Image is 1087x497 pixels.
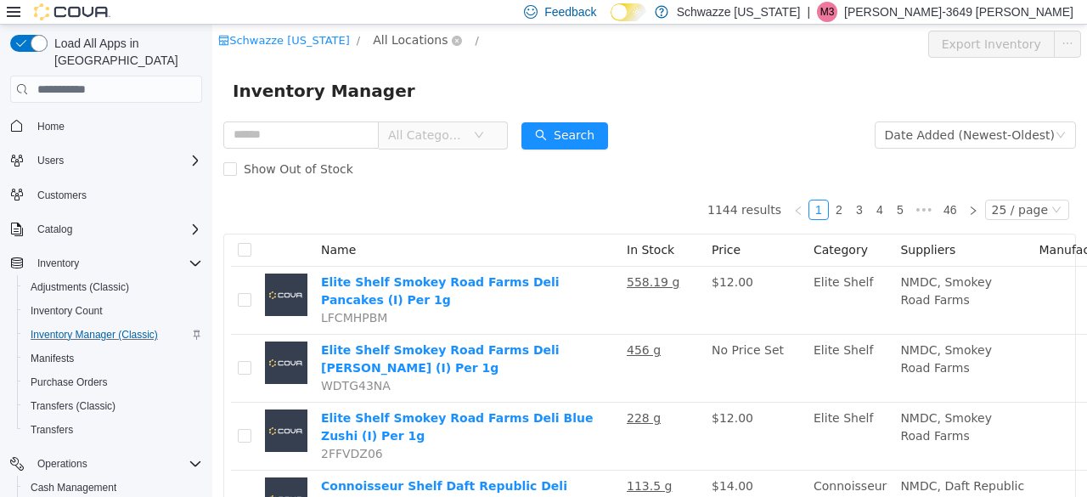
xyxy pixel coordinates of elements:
[3,452,209,476] button: Operations
[53,249,95,291] img: Elite Shelf Smokey Road Farms Deli Pancakes (I) Per 1g placeholder
[657,175,678,195] li: 4
[688,319,780,350] span: NMDC, Smokey Road Farms
[37,457,87,471] span: Operations
[31,185,93,206] a: Customers
[698,175,725,195] li: Next 5 Pages
[544,3,596,20] span: Feedback
[31,423,73,437] span: Transfers
[3,149,209,172] button: Users
[31,481,116,494] span: Cash Management
[6,10,17,21] i: icon: shop
[24,277,202,297] span: Adjustments (Classic)
[24,325,202,345] span: Inventory Manager (Classic)
[31,376,108,389] span: Purchase Orders
[161,6,235,25] span: All Locations
[499,319,572,332] span: No Price Set
[37,120,65,133] span: Home
[820,2,835,22] span: M3
[3,217,209,241] button: Catalog
[109,422,171,436] span: 2FFVDZ06
[843,105,853,117] i: icon: down
[499,455,541,468] span: $14.00
[34,3,110,20] img: Cova
[576,175,596,195] li: Previous Page
[817,2,837,22] div: Michael-3649 Morefield
[414,387,448,400] u: 228 g
[3,113,209,138] button: Home
[658,176,677,195] a: 4
[24,277,136,297] a: Adjustments (Classic)
[31,304,103,318] span: Inventory Count
[262,105,272,117] i: icon: down
[726,176,750,195] a: 46
[24,348,202,369] span: Manifests
[144,9,148,22] span: /
[263,9,267,22] span: /
[31,116,71,137] a: Home
[716,6,842,33] button: Export Inventory
[17,275,209,299] button: Adjustments (Classic)
[24,372,202,393] span: Purchase Orders
[688,218,743,232] span: Suppliers
[31,184,202,206] span: Customers
[31,253,202,274] span: Inventory
[3,183,209,207] button: Customers
[20,53,213,80] span: Inventory Manager
[673,98,842,123] div: Date Added (Newest-Oldest)
[414,319,448,332] u: 456 g
[109,455,355,486] a: Connoisseur Shelf Daft Republic Deli Bananzycle (I) Per 1g
[679,176,697,195] a: 5
[24,348,81,369] a: Manifests
[53,453,95,495] img: Connoisseur Shelf Daft Republic Deli Bananzycle (I) Per 1g placeholder
[594,242,681,310] td: Elite Shelf
[309,98,396,125] button: icon: searchSearch
[31,219,202,240] span: Catalog
[17,418,209,442] button: Transfers
[414,251,467,264] u: 558.19 g
[31,253,86,274] button: Inventory
[31,150,202,171] span: Users
[688,455,812,468] span: NMDC, Daft Republic
[109,387,380,418] a: Elite Shelf Smokey Road Farms Deli Blue Zushi (I) Per 1g
[239,11,250,21] i: icon: close-circle
[617,176,636,195] a: 2
[24,420,80,440] a: Transfers
[688,251,780,282] span: NMDC, Smokey Road Farms
[31,150,70,171] button: Users
[581,181,591,191] i: icon: left
[677,2,801,22] p: Schwazze [US_STATE]
[37,257,79,270] span: Inventory
[807,2,810,22] p: |
[678,175,698,195] li: 5
[611,3,646,21] input: Dark Mode
[48,35,202,69] span: Load All Apps in [GEOGRAPHIC_DATA]
[109,251,347,282] a: Elite Shelf Smokey Road Farms Deli Pancakes (I) Per 1g
[109,354,178,368] span: WDTG43NA
[842,6,869,33] button: icon: ellipsis
[24,420,202,440] span: Transfers
[596,175,617,195] li: 1
[24,301,202,321] span: Inventory Count
[414,455,459,468] u: 113.5 g
[594,378,681,446] td: Elite Shelf
[3,251,209,275] button: Inventory
[6,9,138,22] a: icon: shopSchwazze [US_STATE]
[31,454,94,474] button: Operations
[751,175,771,195] li: Next Page
[37,223,72,236] span: Catalog
[31,219,79,240] button: Catalog
[31,352,74,365] span: Manifests
[37,154,64,167] span: Users
[839,180,849,192] i: icon: down
[53,385,95,427] img: Elite Shelf Smokey Road Farms Deli Blue Zushi (I) Per 1g placeholder
[597,176,616,195] a: 1
[617,175,637,195] li: 2
[499,251,541,264] span: $12.00
[495,175,569,195] li: 1144 results
[414,218,462,232] span: In Stock
[780,176,836,195] div: 25 / page
[17,299,209,323] button: Inventory Count
[31,328,158,342] span: Inventory Manager (Classic)
[31,454,202,474] span: Operations
[109,218,144,232] span: Name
